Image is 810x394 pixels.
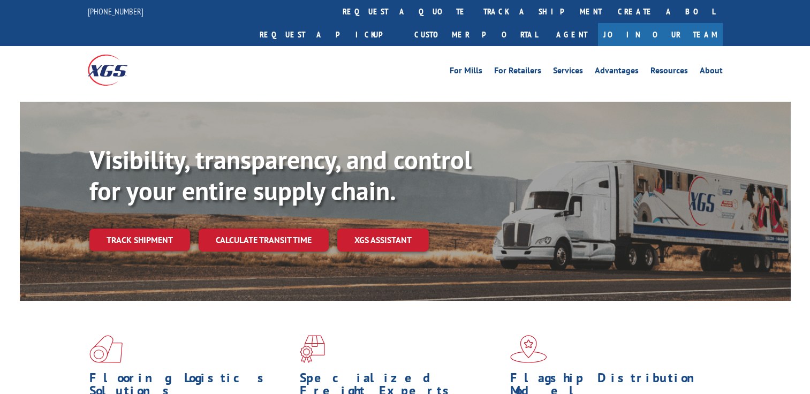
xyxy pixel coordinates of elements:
a: Agent [546,23,598,46]
a: Calculate transit time [199,229,329,252]
a: About [700,66,723,78]
b: Visibility, transparency, and control for your entire supply chain. [89,143,472,207]
a: Track shipment [89,229,190,251]
a: Customer Portal [406,23,546,46]
a: Request a pickup [252,23,406,46]
a: Services [553,66,583,78]
a: Resources [650,66,688,78]
img: xgs-icon-focused-on-flooring-red [300,335,325,363]
a: [PHONE_NUMBER] [88,6,143,17]
a: XGS ASSISTANT [337,229,429,252]
a: For Retailers [494,66,541,78]
a: Advantages [595,66,639,78]
img: xgs-icon-flagship-distribution-model-red [510,335,547,363]
img: xgs-icon-total-supply-chain-intelligence-red [89,335,123,363]
a: Join Our Team [598,23,723,46]
a: For Mills [450,66,482,78]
